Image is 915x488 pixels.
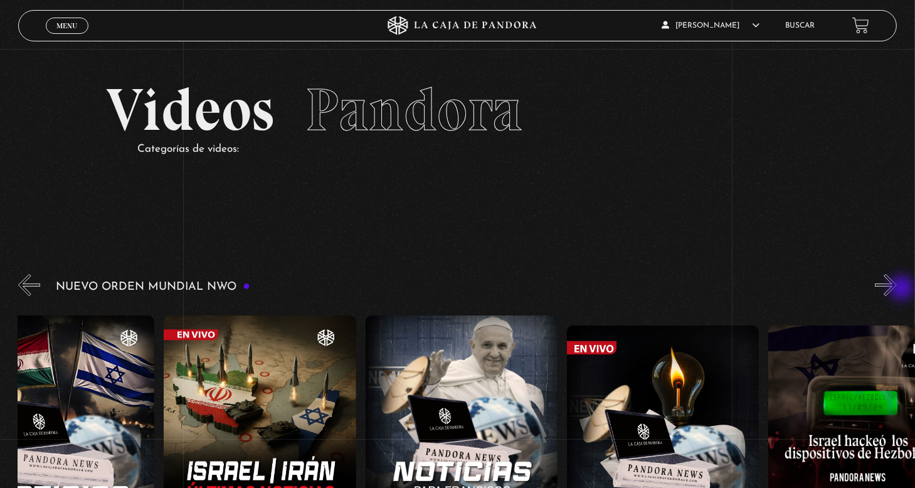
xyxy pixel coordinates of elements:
a: View your shopping cart [852,17,869,34]
a: Buscar [785,22,815,29]
h2: Videos [106,80,809,140]
span: Cerrar [53,32,82,41]
h3: Nuevo Orden Mundial NWO [56,281,250,293]
p: Categorías de videos: [137,140,809,159]
button: Next [875,274,897,296]
span: Menu [56,22,77,29]
span: Pandora [305,74,522,146]
button: Previous [18,274,40,296]
span: [PERSON_NAME] [662,22,759,29]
